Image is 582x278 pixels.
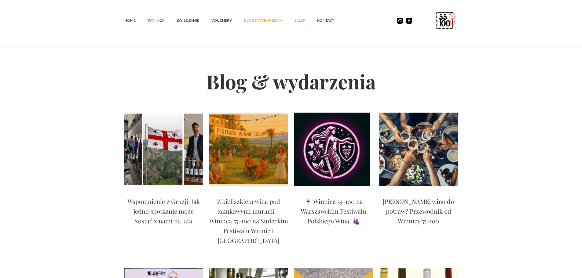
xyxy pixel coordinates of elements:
a: winnica [148,11,177,30]
p: Wspomnienie z Gruzji: Jak jedno spotkanie może zostać z nami na lata [124,197,203,226]
h2: Blog & wydarzenia [124,50,458,113]
a: Z kieliszkiem wina pod zamkowymi murami – Winnica 55-100 na Sudeckim Festiwalu Winnic i [GEOGRAPH... [209,197,288,248]
a: [PERSON_NAME] wino do potraw? Przewodnik od Winnicy 55-100 [379,197,458,229]
a: 🍷 Winnica 55-100 na Warszawskim Festiwalu Polskiego Wina! 🍇 [294,197,373,229]
p: 🍷 Winnica 55-100 na Warszawskim Festiwalu Polskiego Wina! 🍇 [294,197,373,226]
a: kontakt [317,11,346,30]
a: Home [124,11,148,30]
a: ZWIEDZANIE [177,11,211,30]
a: SKLEP [295,11,317,30]
p: [PERSON_NAME] wino do potraw? Przewodnik od Winnicy 55-100 [379,197,458,226]
a: Wspomnienie z Gruzji: Jak jedno spotkanie może zostać z nami na lata [124,197,203,229]
a: vouchery [211,11,244,30]
p: Z kieliszkiem wina pod zamkowymi murami – Winnica 55-100 na Sudeckim Festiwalu Winnic i [GEOGRAPH... [209,197,288,245]
a: Blog & Wydarzenia [244,11,295,30]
